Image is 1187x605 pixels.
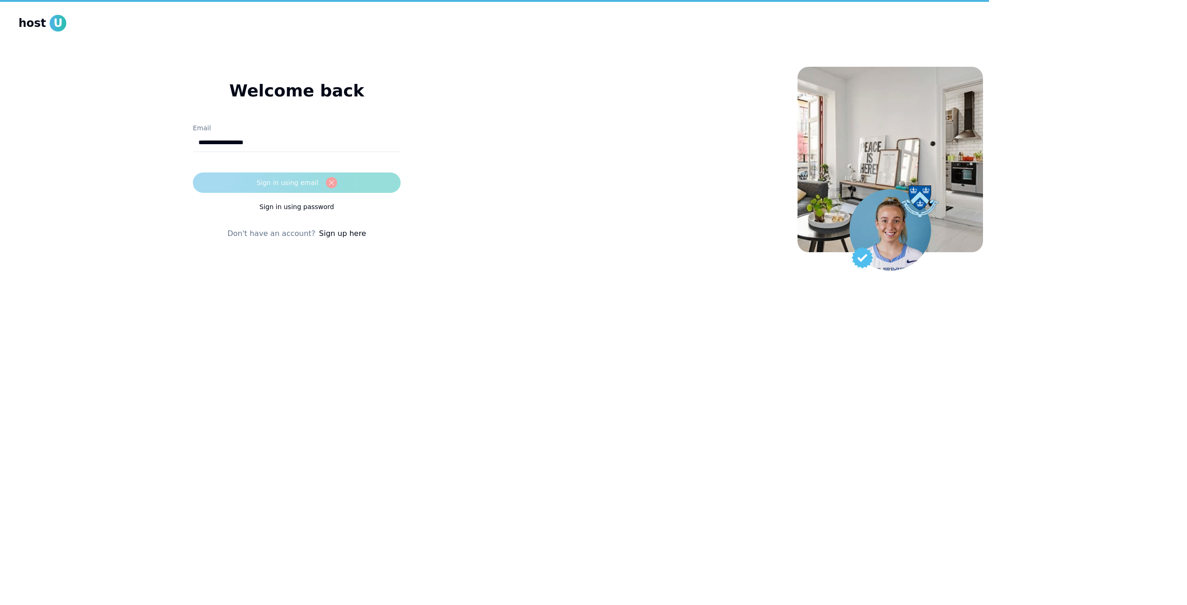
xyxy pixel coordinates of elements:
span: Don't have an account? [227,228,315,239]
a: hostU [19,15,66,32]
span: host [19,16,46,31]
img: Columbia university [901,185,938,217]
button: Sign in using password [193,197,401,217]
span: U [50,15,66,32]
img: House Background [798,67,983,252]
h1: Welcome back [193,82,401,100]
img: Student [849,189,931,271]
a: Sign up here [319,228,366,239]
label: Email [193,124,211,132]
